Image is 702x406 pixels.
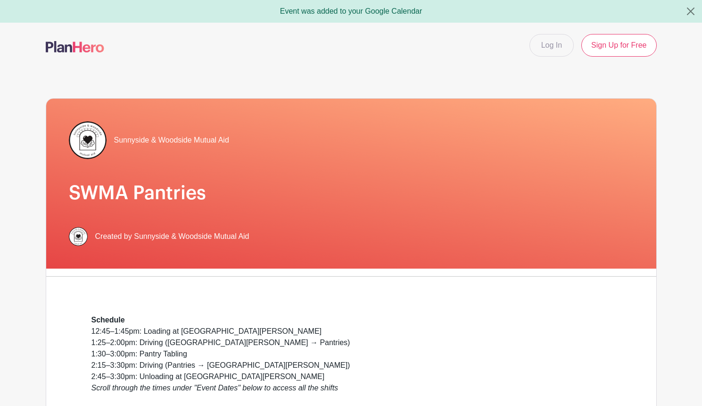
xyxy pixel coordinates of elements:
[529,34,574,57] a: Log In
[91,384,339,392] em: Scroll through the times under "Event Dates" below to access all the shifts
[581,34,656,57] a: Sign Up for Free
[69,227,88,246] img: 256.png
[114,135,229,146] span: Sunnyside & Woodside Mutual Aid
[69,182,634,204] h1: SWMA Pantries
[69,121,107,159] img: 256.png
[95,231,249,242] span: Created by Sunnyside & Woodside Mutual Aid
[91,316,125,324] strong: Schedule
[46,41,104,52] img: logo-507f7623f17ff9eddc593b1ce0a138ce2505c220e1c5a4e2b4648c50719b7d32.svg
